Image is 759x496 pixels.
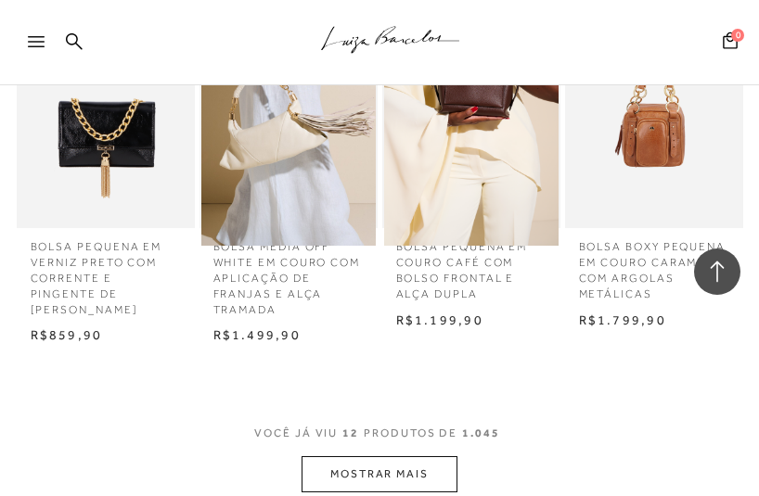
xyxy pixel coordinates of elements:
[17,228,195,317] a: BOLSA PEQUENA EM VERNIZ PRETO COM CORRENTE E PINGENTE DE [PERSON_NAME]
[382,228,560,301] a: BOLSA PEQUENA EM COURO CAFÉ COM BOLSO FRONTAL E ALÇA DUPLA
[213,327,301,342] span: R$1.499,90
[579,312,666,327] span: R$1.799,90
[731,29,744,42] span: 0
[396,312,483,327] span: R$1.199,90
[199,228,378,317] a: BOLSA MÉDIA OFF WHITE EM COURO COM APLICAÇÃO DE FRANJAS E ALÇA TRAMADA
[342,426,359,439] span: 12
[31,327,103,342] span: R$859,90
[717,31,743,56] button: 0
[462,426,500,439] span: 1.045
[565,228,743,301] a: BOLSA BOXY PEQUENA EM COURO CARAMELO COM ARGOLAS METÁLICAS
[254,426,505,439] span: VOCÊ JÁ VIU PRODUTOS DE
[302,456,457,492] button: MOSTRAR MAIS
